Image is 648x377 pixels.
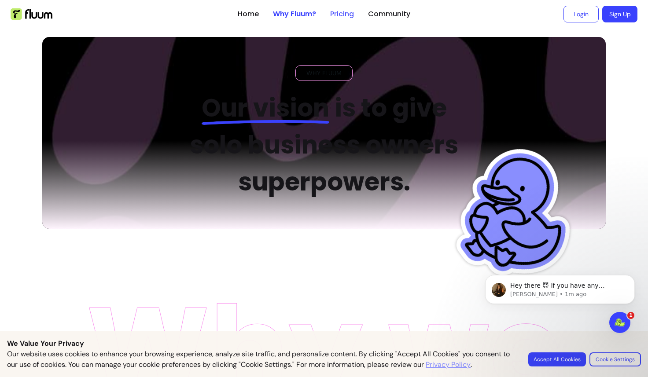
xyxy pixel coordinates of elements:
button: Cookie Settings [589,352,641,366]
button: Accept All Cookies [528,352,586,366]
p: We Value Your Privacy [7,338,641,349]
a: Community [368,9,410,19]
img: Fluum Logo [11,8,52,20]
span: 1 [627,312,634,319]
a: Login [563,6,599,22]
iframe: Intercom notifications message [472,256,648,353]
a: Privacy Policy [426,359,471,370]
a: Why Fluum? [273,9,316,19]
img: Fluum Duck sticker [449,127,587,300]
span: WHY FLUUM [303,69,345,77]
p: Our website uses cookies to enhance your browsing experience, analyze site traffic, and personali... [7,349,518,370]
h2: is to give solo business owners superpowers. [175,90,473,201]
iframe: Intercom live chat [609,312,630,333]
a: Pricing [330,9,354,19]
span: Our vision [202,91,329,125]
a: Home [238,9,259,19]
a: Sign Up [602,6,637,22]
